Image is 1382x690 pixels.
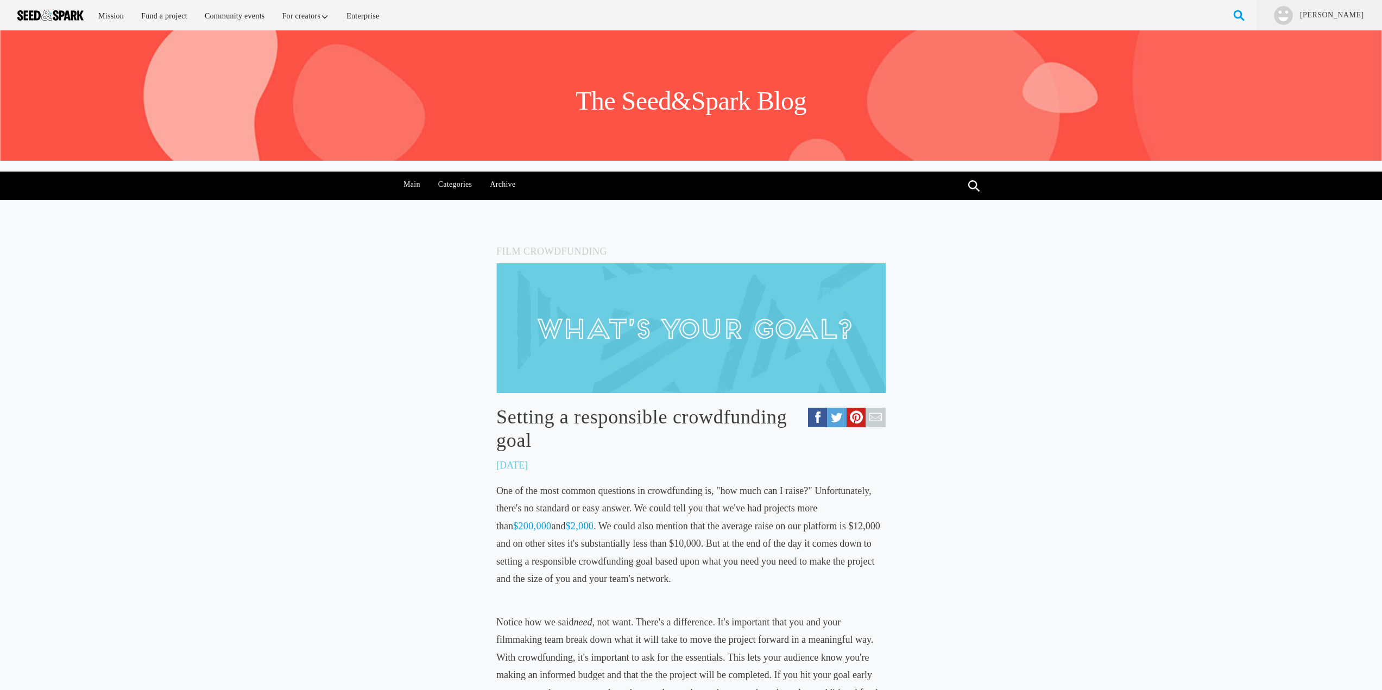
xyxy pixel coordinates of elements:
a: Main [398,172,426,198]
a: Enterprise [339,4,387,28]
em: need [574,617,592,628]
a: $200,000 [513,521,551,531]
a: Archive [484,172,521,198]
img: user.png [1274,6,1293,25]
a: Fund a project [134,4,195,28]
a: Categories [432,172,478,198]
a: [PERSON_NAME] [1299,10,1365,21]
h1: The Seed&Spark Blog [576,85,806,117]
a: $2,000 [565,521,594,531]
img: Seed amp; Spark [17,10,84,21]
p: [DATE] [496,457,528,474]
h5: Film Crowdfunding [496,243,886,259]
a: Community events [197,4,273,28]
a: Mission [91,4,131,28]
a: Setting a responsible crowdfunding goal [496,406,886,452]
a: For creators [275,4,337,28]
p: One of the most common questions in crowdfunding is, "how much can I raise?" Unfortunately, there... [496,482,886,587]
img: blog-graphic-goalsetting.jpg [496,263,886,393]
